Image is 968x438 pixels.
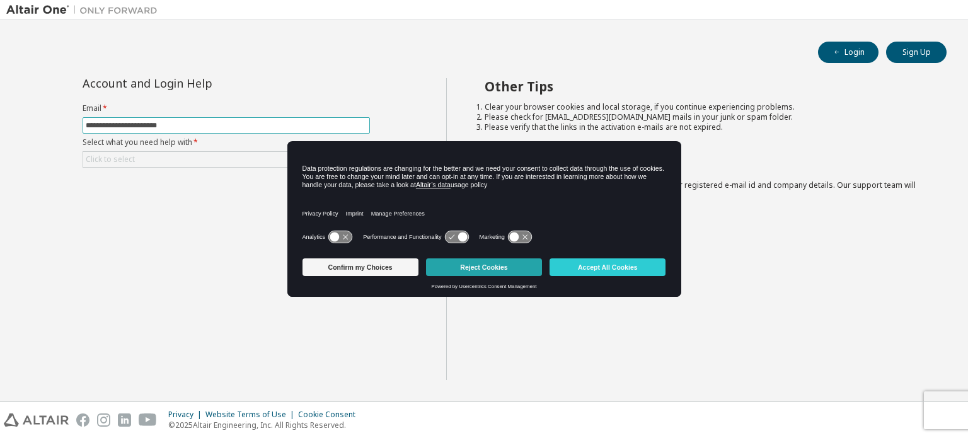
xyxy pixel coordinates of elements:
[97,413,110,427] img: instagram.svg
[83,137,370,147] label: Select what you need help with
[139,413,157,427] img: youtube.svg
[83,103,370,113] label: Email
[76,413,89,427] img: facebook.svg
[485,180,916,200] span: with a brief description of the problem, your registered e-mail id and company details. Our suppo...
[298,410,363,420] div: Cookie Consent
[886,42,947,63] button: Sign Up
[485,122,925,132] li: Please verify that the links in the activation e-mails are not expired.
[485,78,925,95] h2: Other Tips
[168,410,205,420] div: Privacy
[485,112,925,122] li: Please check for [EMAIL_ADDRESS][DOMAIN_NAME] mails in your junk or spam folder.
[4,413,69,427] img: altair_logo.svg
[86,154,135,164] div: Click to select
[485,156,925,173] h2: Not sure how to login?
[6,4,164,16] img: Altair One
[83,78,313,88] div: Account and Login Help
[83,152,369,167] div: Click to select
[205,410,298,420] div: Website Terms of Use
[168,420,363,430] p: © 2025 Altair Engineering, Inc. All Rights Reserved.
[485,102,925,112] li: Clear your browser cookies and local storage, if you continue experiencing problems.
[118,413,131,427] img: linkedin.svg
[818,42,879,63] button: Login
